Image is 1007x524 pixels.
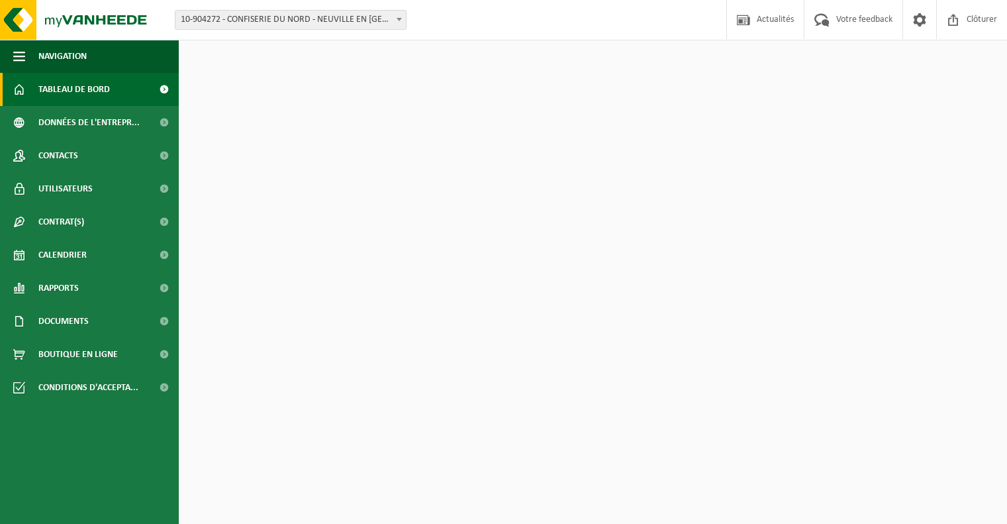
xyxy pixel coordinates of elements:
span: Conditions d'accepta... [38,371,138,404]
span: Données de l'entrepr... [38,106,140,139]
span: Boutique en ligne [38,338,118,371]
span: Tableau de bord [38,73,110,106]
span: Utilisateurs [38,172,93,205]
span: 10-904272 - CONFISERIE DU NORD - NEUVILLE EN FERRAIN [175,10,407,30]
span: Calendrier [38,238,87,272]
span: Contrat(s) [38,205,84,238]
span: Rapports [38,272,79,305]
span: 10-904272 - CONFISERIE DU NORD - NEUVILLE EN FERRAIN [175,11,406,29]
span: Documents [38,305,89,338]
span: Contacts [38,139,78,172]
span: Navigation [38,40,87,73]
